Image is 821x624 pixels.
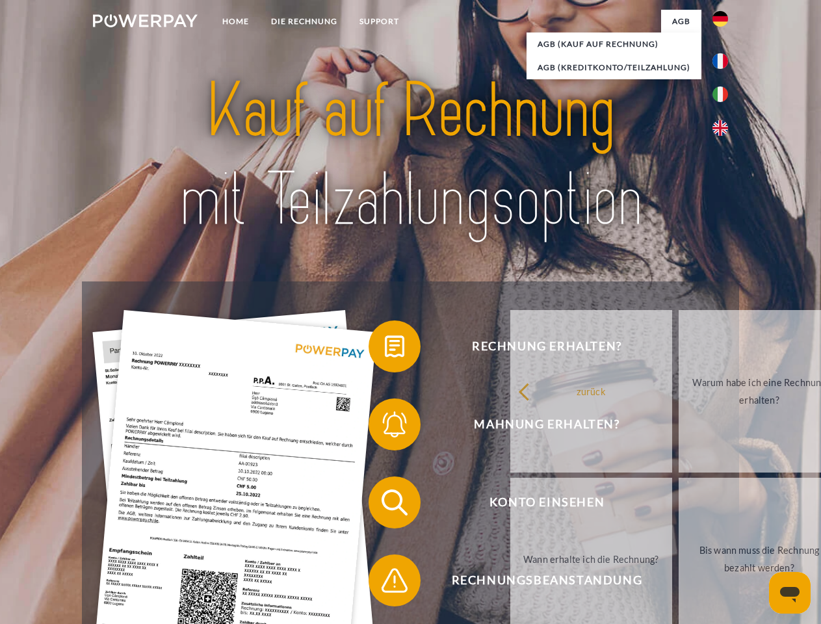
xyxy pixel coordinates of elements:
[712,120,728,136] img: en
[93,14,198,27] img: logo-powerpay-white.svg
[211,10,260,33] a: Home
[348,10,410,33] a: SUPPORT
[124,62,697,249] img: title-powerpay_de.svg
[369,320,707,372] button: Rechnung erhalten?
[378,330,411,363] img: qb_bill.svg
[378,564,411,597] img: qb_warning.svg
[712,11,728,27] img: de
[369,398,707,450] button: Mahnung erhalten?
[769,572,811,614] iframe: Schaltfläche zum Öffnen des Messaging-Fensters
[369,554,707,606] button: Rechnungsbeanstandung
[712,53,728,69] img: fr
[527,32,701,56] a: AGB (Kauf auf Rechnung)
[518,382,664,400] div: zurück
[378,408,411,441] img: qb_bell.svg
[712,86,728,102] img: it
[378,486,411,519] img: qb_search.svg
[369,476,707,528] button: Konto einsehen
[527,56,701,79] a: AGB (Kreditkonto/Teilzahlung)
[260,10,348,33] a: DIE RECHNUNG
[518,550,664,567] div: Wann erhalte ich die Rechnung?
[661,10,701,33] a: agb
